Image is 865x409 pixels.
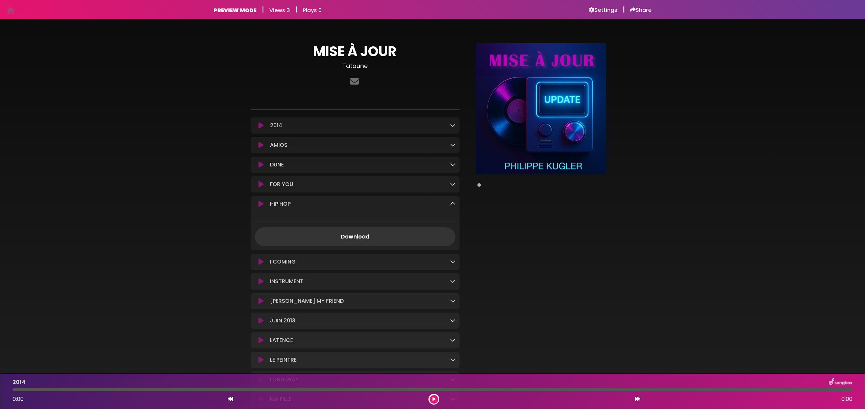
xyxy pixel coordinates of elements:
a: Share [630,7,651,14]
h3: Tatoune [251,62,460,70]
a: Download [255,227,455,246]
p: JUIN 2013 [270,317,295,325]
p: LE PEINTRE [270,356,297,364]
p: DUNE [270,161,284,169]
p: INSTRUMENT [270,277,303,286]
p: [PERSON_NAME] MY FRIEND [270,297,344,305]
img: Main Media [476,43,606,174]
p: I COMING [270,258,296,266]
p: FOR YOU [270,180,293,188]
h6: PREVIEW MODE [214,7,256,14]
img: songbox-logo-white.png [829,378,852,387]
h1: MISE À JOUR [251,43,460,60]
p: LATENCE [270,336,293,344]
h5: | [295,5,297,14]
h5: | [623,5,625,14]
span: 0:00 [13,395,24,403]
h6: Plays 0 [303,7,322,14]
h6: Views 3 [269,7,290,14]
a: Settings [589,7,617,14]
p: AMIOS [270,141,288,149]
h5: | [262,5,264,14]
p: 2014 [13,378,25,386]
p: 2014 [270,121,282,130]
span: 0:00 [841,395,852,403]
p: HIP HOP [270,200,291,208]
